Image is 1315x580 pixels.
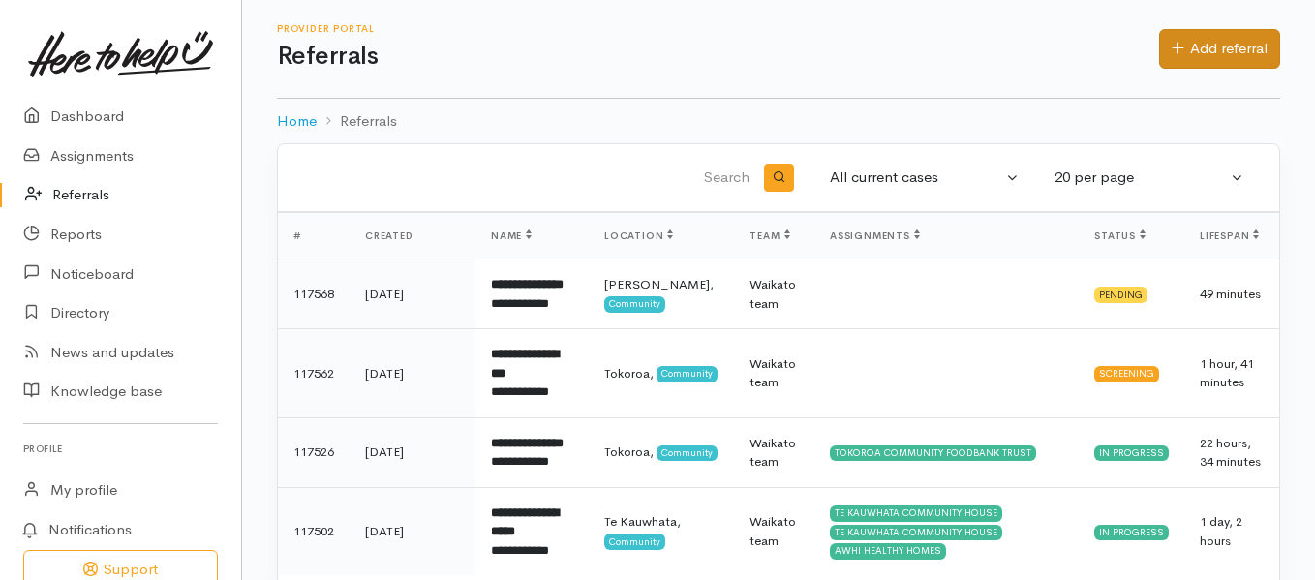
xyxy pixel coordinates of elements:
div: Waikato team [749,434,799,472]
span: Tokoroa, [604,443,654,460]
div: Waikato team [749,354,799,392]
td: 117526 [278,417,350,487]
th: # [278,213,350,259]
td: 117568 [278,259,350,329]
h1: Referrals [277,43,1159,71]
td: 117502 [278,487,350,575]
span: Tokoroa, [604,365,654,382]
input: Search [301,155,753,201]
span: Location [604,229,673,242]
span: [PERSON_NAME], [604,276,714,292]
span: Lifespan [1200,229,1259,242]
div: TE KAUWHATA COMMUNITY HOUSE [830,505,1002,521]
div: Waikato team [749,512,799,550]
a: Add referral [1159,29,1280,69]
button: All current cases [818,159,1031,197]
span: 49 minutes [1200,286,1261,302]
time: [DATE] [365,365,404,382]
td: 117562 [278,329,350,418]
time: [DATE] [365,286,404,302]
span: Community [657,445,718,461]
nav: breadcrumb [277,99,1280,144]
div: All current cases [830,167,1002,189]
span: Community [604,534,665,549]
div: In progress [1094,525,1169,540]
h6: Provider Portal [277,23,1159,34]
span: Team [749,229,789,242]
div: Waikato team [749,275,799,313]
span: Te Kauwhata, [604,513,681,530]
span: Status [1094,229,1146,242]
time: [DATE] [365,443,404,460]
button: 20 per page [1043,159,1256,197]
time: [DATE] [365,523,404,539]
div: Screening [1094,366,1159,382]
span: 22 hours, 34 minutes [1200,435,1261,471]
span: 1 hour, 41 minutes [1200,355,1254,391]
span: 1 day, 2 hours [1200,513,1242,549]
div: In progress [1094,445,1169,461]
span: Name [491,229,532,242]
div: TE KAUWHATA COMMUNITY HOUSE [830,525,1002,540]
a: Home [277,110,317,133]
span: Community [657,366,718,382]
span: Community [604,296,665,312]
div: AWHI HEALTHY HOMES [830,543,946,559]
div: Pending [1094,287,1147,302]
th: Created [350,213,475,259]
div: 20 per page [1055,167,1227,189]
span: Assignments [830,229,920,242]
li: Referrals [317,110,397,133]
h6: Profile [23,436,218,462]
div: TOKOROA COMMUNITY FOODBANK TRUST [830,445,1036,461]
